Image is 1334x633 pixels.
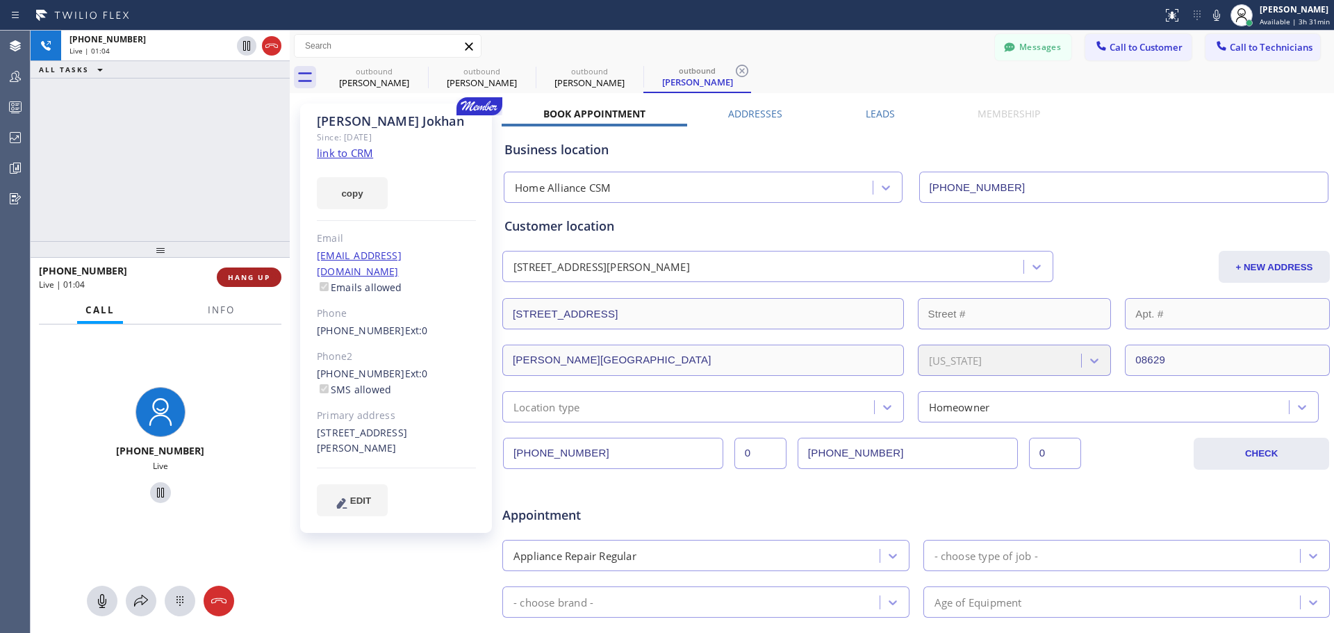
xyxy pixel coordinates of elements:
[317,281,402,294] label: Emails allowed
[204,586,234,616] button: Hang up
[317,129,476,145] div: Since: [DATE]
[513,259,690,275] div: [STREET_ADDRESS][PERSON_NAME]
[537,62,642,93] div: Katie Jokhan
[1230,41,1312,54] span: Call to Technicians
[995,34,1071,60] button: Messages
[429,66,534,76] div: outbound
[515,180,611,196] div: Home Alliance CSM
[502,298,904,329] input: Address
[645,76,750,88] div: [PERSON_NAME]
[1219,251,1330,283] button: + NEW ADDRESS
[543,107,645,120] label: Book Appointment
[504,217,1328,236] div: Customer location
[165,586,195,616] button: Open dialpad
[919,172,1329,203] input: Phone Number
[645,65,750,76] div: outbound
[87,586,117,616] button: Mute
[918,298,1112,329] input: Street #
[502,345,904,376] input: City
[153,460,168,472] span: Live
[317,249,402,278] a: [EMAIL_ADDRESS][DOMAIN_NAME]
[150,482,171,503] button: Hold Customer
[199,297,243,324] button: Info
[69,46,110,56] span: Live | 01:04
[228,272,270,282] span: HANG UP
[317,408,476,424] div: Primary address
[126,586,156,616] button: Open directory
[317,383,391,396] label: SMS allowed
[317,349,476,365] div: Phone2
[237,36,256,56] button: Hold Customer
[317,367,405,380] a: [PHONE_NUMBER]
[929,399,990,415] div: Homeowner
[317,231,476,247] div: Email
[429,76,534,89] div: [PERSON_NAME]
[69,33,146,45] span: [PHONE_NUMBER]
[39,279,85,290] span: Live | 01:04
[350,495,371,506] span: EDIT
[798,438,1018,469] input: Phone Number 2
[317,146,373,160] a: link to CRM
[322,62,427,93] div: Prity Upadhyay
[1125,298,1330,329] input: Apt. #
[513,594,593,610] div: - choose brand -
[1260,3,1330,15] div: [PERSON_NAME]
[513,399,580,415] div: Location type
[645,62,750,92] div: Katie Jokhan
[322,76,427,89] div: [PERSON_NAME]
[1110,41,1183,54] span: Call to Customer
[317,306,476,322] div: Phone
[504,140,1328,159] div: Business location
[537,66,642,76] div: outbound
[405,367,428,380] span: Ext: 0
[503,438,723,469] input: Phone Number
[116,444,204,457] span: [PHONE_NUMBER]
[405,324,428,337] span: Ext: 0
[39,65,89,74] span: ALL TASKS
[1205,34,1320,60] button: Call to Technicians
[1194,438,1329,470] button: CHECK
[537,76,642,89] div: [PERSON_NAME]
[317,113,476,129] div: [PERSON_NAME] Jokhan
[208,304,235,316] span: Info
[1029,438,1081,469] input: Ext. 2
[317,425,476,457] div: [STREET_ADDRESS][PERSON_NAME]
[1125,345,1330,376] input: ZIP
[39,264,127,277] span: [PHONE_NUMBER]
[317,177,388,209] button: copy
[429,62,534,93] div: Rian Lidschin
[734,438,787,469] input: Ext.
[31,61,117,78] button: ALL TASKS
[317,484,388,516] button: EDIT
[295,35,481,57] input: Search
[1260,17,1330,26] span: Available | 3h 31min
[320,282,329,291] input: Emails allowed
[85,304,115,316] span: Call
[320,384,329,393] input: SMS allowed
[934,548,1038,564] div: - choose type of job -
[934,594,1022,610] div: Age of Equipment
[1207,6,1226,25] button: Mute
[317,324,405,337] a: [PHONE_NUMBER]
[262,36,281,56] button: Hang up
[513,548,636,564] div: Appliance Repair Regular
[322,66,427,76] div: outbound
[77,297,123,324] button: Call
[1085,34,1192,60] button: Call to Customer
[978,107,1040,120] label: Membership
[728,107,782,120] label: Addresses
[217,268,281,287] button: HANG UP
[502,506,776,525] span: Appointment
[866,107,895,120] label: Leads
